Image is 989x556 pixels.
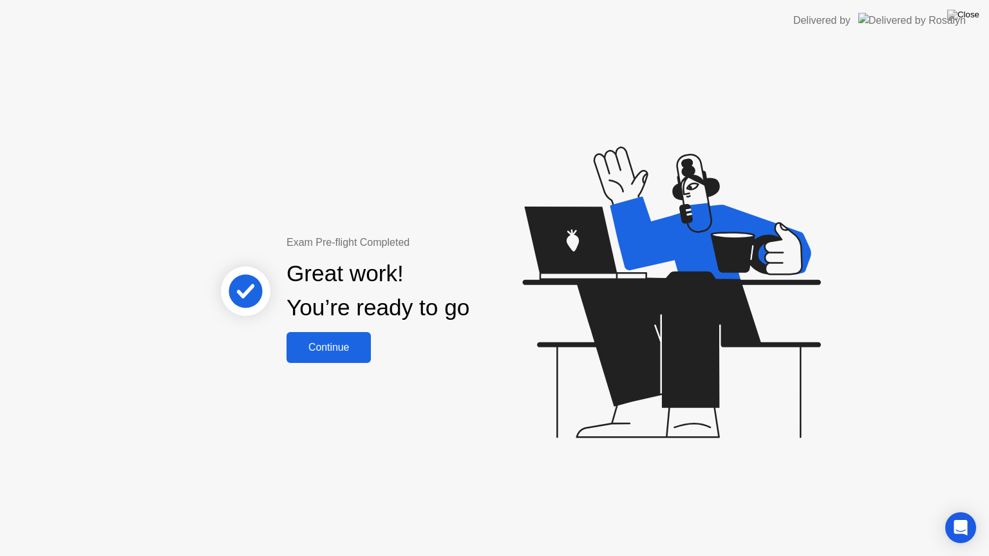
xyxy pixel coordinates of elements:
[287,332,371,363] button: Continue
[858,13,966,28] img: Delivered by Rosalyn
[947,10,979,20] img: Close
[287,257,469,325] div: Great work! You’re ready to go
[287,235,552,250] div: Exam Pre-flight Completed
[290,342,367,353] div: Continue
[945,512,976,543] div: Open Intercom Messenger
[793,13,851,28] div: Delivered by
